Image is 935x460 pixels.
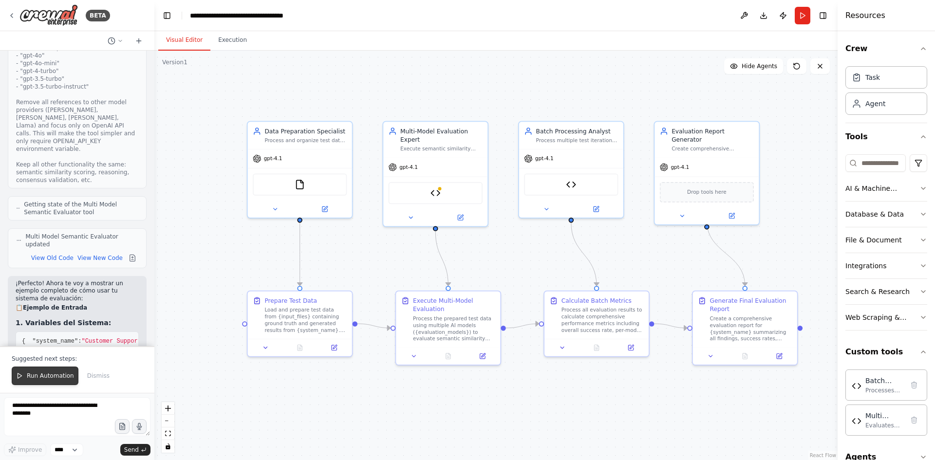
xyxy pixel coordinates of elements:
div: Execute Multi-Model Evaluation [413,296,495,313]
span: : [78,338,81,345]
span: gpt-4.1 [535,155,554,162]
span: "Customer Support Agent" [81,338,166,345]
button: Open in side panel [765,351,794,361]
span: gpt-4.1 [399,164,418,170]
div: Batch Processing Analyst [536,127,618,135]
button: Web Scraping & Browsing [845,305,927,330]
button: Visual Editor [158,30,210,51]
button: View New Code [77,252,123,264]
div: Multi Model Semantic Evaluator [865,411,903,421]
div: Batch Evaluation Processor [865,376,903,386]
img: Batch Evaluation Processor [852,381,861,391]
div: Database & Data [845,209,904,219]
button: zoom in [162,402,174,415]
g: Edge from 3b1985ac-8821-4d32-b45b-9426d84dba71 to 31ef97c3-52ab-4db7-88e3-6423e1623c73 [567,222,601,286]
span: "system_name" [33,338,78,345]
div: Evaluation Report GeneratorCreate comprehensive evaluation reports summarizing the performance an... [654,121,760,225]
button: Open in side panel [436,213,484,223]
nav: breadcrumb [190,11,299,20]
div: Crew [845,62,927,123]
button: Hide Agents [724,58,783,74]
div: Prepare Test Data [264,296,317,305]
button: Execution [210,30,255,51]
button: Open in side panel [616,343,645,353]
div: Multi-Model Evaluation Expert [400,127,483,144]
p: Suggested next steps: [12,355,143,363]
button: Hide left sidebar [160,9,174,22]
button: File & Document [845,227,927,253]
img: Multi Model Semantic Evaluator [852,416,861,426]
strong: Ejemplo de Entrada [23,304,87,311]
div: Task [865,73,880,82]
button: Send [120,444,150,456]
button: Search & Research [845,279,927,304]
h2: 📋 [16,304,139,312]
span: Dismiss [87,372,110,380]
span: Improve [18,446,42,454]
div: Execute Multi-Model EvaluationProcess the prepared test data using multiple AI models ({evaluatio... [395,291,502,366]
button: Run Automation [12,367,78,385]
button: zoom out [162,415,174,427]
span: gpt-4.1 [264,155,282,162]
div: Processes batches of text evaluation data to calculate semantic similarity metrics, success rates... [865,386,903,394]
button: No output available [579,343,615,353]
p: ¡Perfecto! Ahora te voy a mostrar un ejemplo completo de cómo usar tu sistema de evaluación: [16,280,139,303]
span: } [22,346,25,352]
div: Version 1 [162,58,187,66]
div: Create comprehensive evaluation reports summarizing the performance analysis of {system_name}, in... [672,146,754,152]
div: Process the prepared test data using multiple AI models ({evaluation_models}) to evaluate semanti... [413,315,495,342]
div: Agent [865,99,885,109]
img: Logo [19,4,78,26]
button: Open in side panel [708,211,755,221]
span: Getting state of the Multi Model Semantic Evaluator tool [24,201,138,216]
button: Start a new chat [131,35,147,47]
g: Edge from 6e15079e-0b7b-42df-b0a5-66defc9a7a2f to 8032be3f-ebec-47b2-8ab5-8c1afa7fb511 [703,221,749,286]
div: Generate Final Evaluation ReportCreate a comprehensive evaluation report for {system_name} summar... [692,291,798,366]
div: Create a comprehensive evaluation report for {system_name} summarizing all findings, success rate... [710,315,792,342]
button: Open in side panel [319,343,349,353]
button: No output available [727,351,763,361]
strong: 1. Variables del Sistema: [16,319,111,327]
span: Multi Model Semantic Evaluator updated [25,233,138,248]
button: fit view [162,427,174,440]
button: Dismiss [82,367,114,385]
button: Open in side panel [468,351,497,361]
div: Search & Research [845,287,910,296]
div: Tools [845,150,927,338]
button: Upload files [115,419,130,434]
div: Web Scraping & Browsing [845,313,919,322]
button: Crew [845,35,927,62]
div: Process all evaluation results to calculate comprehensive performance metrics including overall s... [561,307,644,334]
div: Data Preparation Specialist [264,127,347,135]
g: Edge from 76736691-a655-4aea-a239-d7c5a5e99a5c to 31ef97c3-52ab-4db7-88e3-6423e1623c73 [506,319,539,332]
button: View Old Code [31,252,74,264]
span: Hide Agents [742,62,777,70]
span: Send [124,446,139,454]
div: Integrations [845,261,886,271]
button: Delete tool [907,378,921,392]
button: Database & Data [845,202,927,227]
g: Edge from cca77e23-c863-475b-81fe-37565846bd30 to 76736691-a655-4aea-a239-d7c5a5e99a5c [357,319,391,332]
div: Data Preparation SpecialistProcess and organize test data files containing ground truth and gener... [247,121,353,219]
button: No output available [430,351,467,361]
button: Hide right sidebar [816,9,830,22]
button: Tools [845,123,927,150]
div: React Flow controls [162,402,174,453]
span: { [22,338,25,345]
div: Batch Processing AnalystProcess multiple test iterations in batch to calculate comprehensive succ... [518,121,624,219]
button: Integrations [845,253,927,278]
g: Edge from c923f1aa-2d21-4c05-9fdc-f0be28e97970 to cca77e23-c863-475b-81fe-37565846bd30 [296,222,304,286]
button: AI & Machine Learning [845,176,927,201]
div: BETA [86,10,110,21]
img: Multi Model Semantic Evaluator [430,188,441,198]
div: Multi-Model Evaluation ExpertExecute semantic similarity evaluation using multiple AI models to c... [382,121,488,227]
button: Open in side panel [572,204,620,214]
div: File & Document [845,235,902,245]
div: Calculate Batch MetricsProcess all evaluation results to calculate comprehensive performance metr... [543,291,650,357]
div: Execute semantic similarity evaluation using multiple AI models to compare generated results agai... [400,146,483,152]
div: Generate Final Evaluation Report [710,296,792,313]
div: Prepare Test DataLoad and prepare test data from {input_files} containing ground truth and genera... [247,291,353,357]
img: FileReadTool [295,180,305,190]
h4: Resources [845,10,885,21]
span: Drop tools here [687,188,727,196]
